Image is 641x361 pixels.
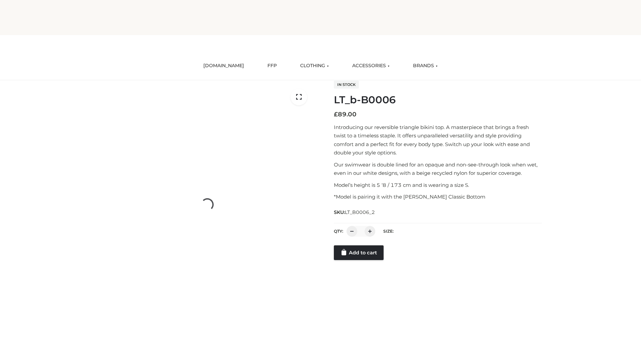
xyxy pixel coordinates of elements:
label: QTY: [334,229,343,234]
span: LT_B0006_2 [345,209,375,215]
p: Our swimwear is double lined for an opaque and non-see-through look when wet, even in our white d... [334,160,542,177]
p: *Model is pairing it with the [PERSON_NAME] Classic Bottom [334,193,542,201]
a: FFP [262,58,282,73]
span: In stock [334,81,359,89]
bdi: 89.00 [334,111,357,118]
a: BRANDS [408,58,443,73]
a: ACCESSORIES [347,58,395,73]
span: £ [334,111,338,118]
a: Add to cart [334,245,384,260]
a: CLOTHING [295,58,334,73]
span: SKU: [334,208,376,216]
a: [DOMAIN_NAME] [198,58,249,73]
h1: LT_b-B0006 [334,94,542,106]
p: Introducing our reversible triangle bikini top. A masterpiece that brings a fresh twist to a time... [334,123,542,157]
p: Model’s height is 5 ‘8 / 173 cm and is wearing a size S. [334,181,542,190]
label: Size: [383,229,394,234]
